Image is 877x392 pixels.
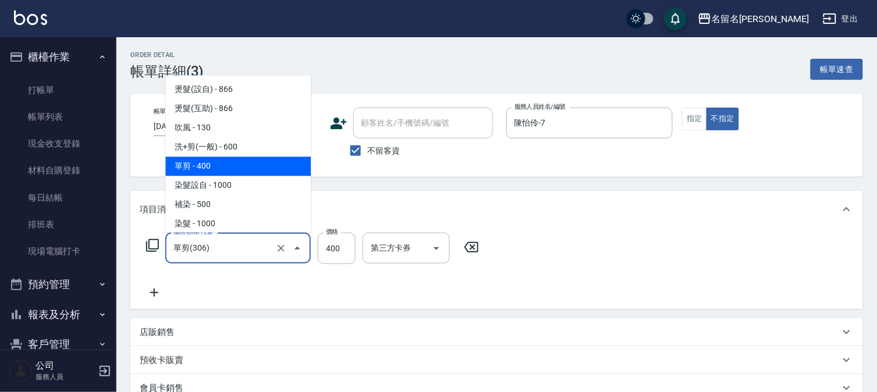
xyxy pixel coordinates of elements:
[130,191,863,228] div: 項目消費
[9,359,33,383] img: Person
[5,238,112,265] a: 現場電腦打卡
[165,157,311,176] span: 單剪 - 400
[664,7,687,30] button: save
[165,99,311,119] span: 燙髮(互助) - 866
[140,326,175,338] p: 店販銷售
[5,104,112,130] a: 帳單列表
[35,360,95,372] h5: 公司
[5,130,112,157] a: 現金收支登錄
[130,51,204,59] h2: Order detail
[165,80,311,99] span: 燙髮(設自) - 866
[130,346,863,374] div: 預收卡販賣
[35,372,95,382] p: 服務人員
[165,119,311,138] span: 吹風 - 130
[5,269,112,300] button: 預約管理
[706,108,739,130] button: 不指定
[130,63,204,80] h3: 帳單詳細 (3)
[5,300,112,330] button: 報表及分析
[165,195,311,215] span: 補染 - 500
[712,12,809,26] div: 名留名[PERSON_NAME]
[140,204,175,216] p: 項目消費
[14,10,47,25] img: Logo
[514,102,566,111] label: 服務人員姓名/編號
[5,157,112,184] a: 材料自購登錄
[326,227,338,236] label: 價格
[273,240,289,256] button: Clear
[5,42,112,72] button: 櫃檯作業
[288,239,307,258] button: Close
[130,318,863,346] div: 店販銷售
[140,354,183,366] p: 預收卡販賣
[165,138,311,157] span: 洗+剪(一般) - 600
[5,184,112,211] a: 每日結帳
[5,77,112,104] a: 打帳單
[5,211,112,238] a: 排班表
[368,145,400,157] span: 不留客資
[811,59,863,80] button: 帳單速查
[154,117,247,136] input: YYYY/MM/DD hh:mm
[693,7,814,31] button: 名留名[PERSON_NAME]
[427,239,446,258] button: Open
[165,176,311,195] span: 染髮設自 - 1000
[165,215,311,234] span: 染髮 - 1000
[818,8,863,30] button: 登出
[5,329,112,359] button: 客戶管理
[154,107,178,116] label: 帳單日期
[682,108,707,130] button: 指定
[130,228,863,309] div: 項目消費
